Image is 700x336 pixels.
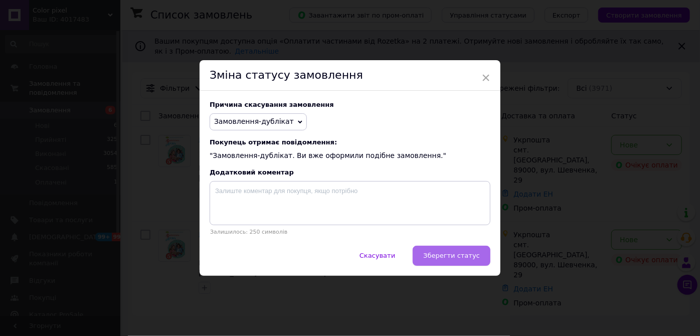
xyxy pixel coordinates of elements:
[210,229,490,235] p: Залишилось: 250 символів
[214,117,294,125] span: Замовлення-дублікат
[349,246,406,266] button: Скасувати
[200,60,500,91] div: Зміна статусу замовлення
[210,169,490,176] div: Додатковий коментар
[481,69,490,86] span: ×
[423,252,480,259] span: Зберегти статус
[210,138,490,146] span: Покупець отримає повідомлення:
[210,138,490,161] div: "Замовлення-дублікат. Ви вже оформили подібне замовлення."
[210,101,490,108] div: Причина скасування замовлення
[360,252,395,259] span: Скасувати
[413,246,490,266] button: Зберегти статус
